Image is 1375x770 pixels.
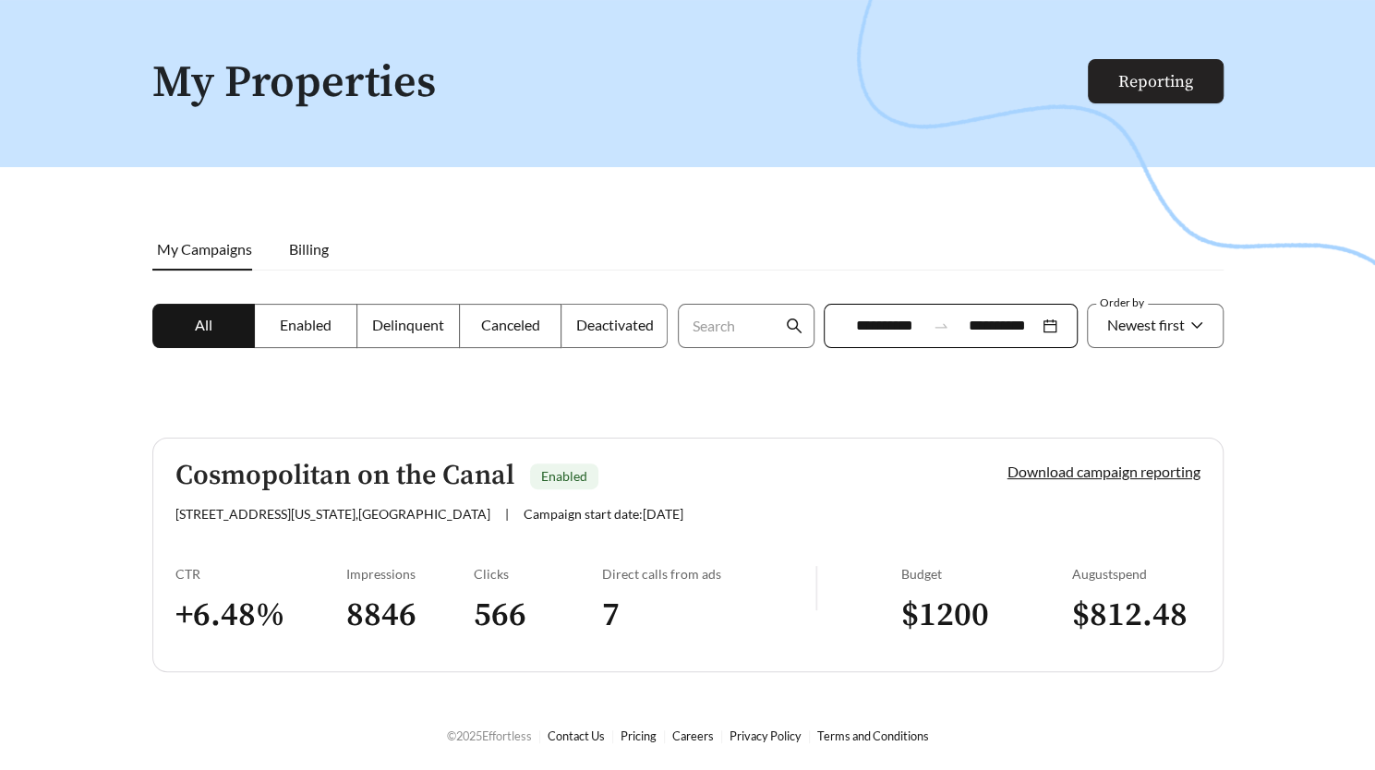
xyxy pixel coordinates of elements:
[289,240,329,258] span: Billing
[1072,566,1200,582] div: August spend
[372,316,444,333] span: Delinquent
[175,461,514,491] h5: Cosmopolitan on the Canal
[152,438,1224,672] a: Cosmopolitan on the CanalEnabled[STREET_ADDRESS][US_STATE],[GEOGRAPHIC_DATA]|Campaign start date:...
[602,566,815,582] div: Direct calls from ads
[901,566,1072,582] div: Budget
[786,318,802,334] span: search
[346,566,475,582] div: Impressions
[901,595,1072,636] h3: $ 1200
[933,318,949,334] span: to
[1072,595,1200,636] h3: $ 812.48
[474,566,602,582] div: Clicks
[933,318,949,334] span: swap-right
[280,316,332,333] span: Enabled
[175,566,346,582] div: CTR
[1007,463,1200,480] a: Download campaign reporting
[152,59,1090,108] h1: My Properties
[1118,71,1193,92] a: Reporting
[524,506,683,522] span: Campaign start date: [DATE]
[157,240,252,258] span: My Campaigns
[602,595,815,636] h3: 7
[175,506,490,522] span: [STREET_ADDRESS][US_STATE] , [GEOGRAPHIC_DATA]
[815,566,817,610] img: line
[575,316,653,333] span: Deactivated
[195,316,212,333] span: All
[481,316,540,333] span: Canceled
[175,595,346,636] h3: + 6.48 %
[505,506,509,522] span: |
[541,468,587,484] span: Enabled
[474,595,602,636] h3: 566
[1088,59,1224,103] button: Reporting
[1107,316,1185,333] span: Newest first
[346,595,475,636] h3: 8846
